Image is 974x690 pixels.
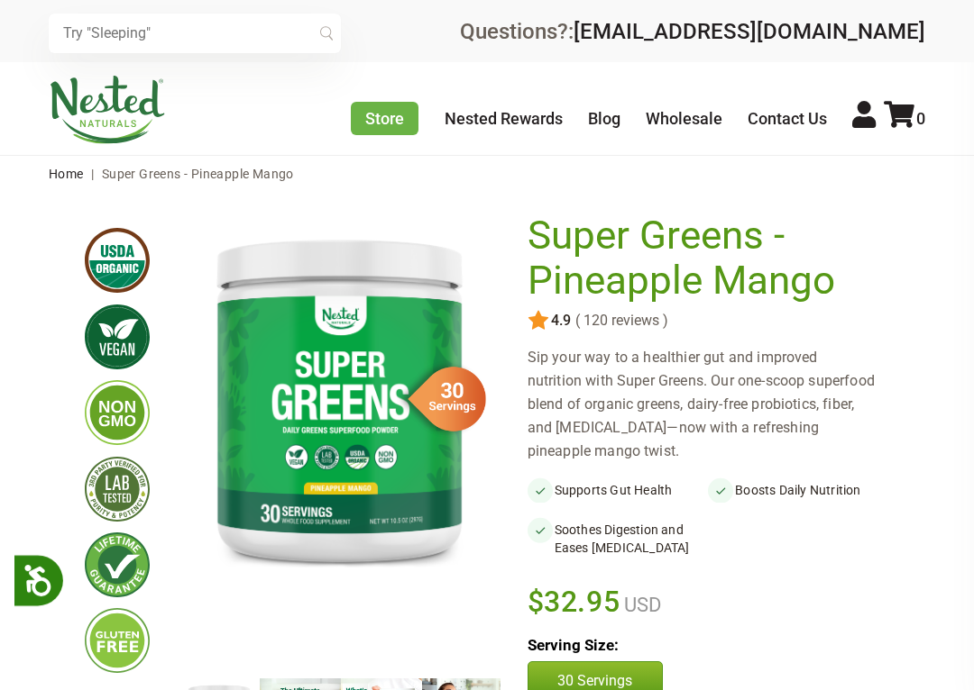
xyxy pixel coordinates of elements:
li: Supports Gut Health [528,477,709,503]
img: glutenfree [85,608,150,673]
span: Super Greens - Pineapple Mango [102,167,294,181]
span: USD [620,594,661,616]
a: Nested Rewards [445,109,563,128]
a: Store [351,102,418,135]
span: $32.95 [528,582,620,622]
img: Nested Naturals [49,76,166,144]
span: ( 120 reviews ) [571,313,668,329]
a: Home [49,167,84,181]
a: Wholesale [646,109,722,128]
input: Try "Sleeping" [49,14,341,53]
span: 4.9 [549,313,571,329]
a: Blog [588,109,620,128]
span: 0 [916,109,925,128]
div: Sip your way to a healthier gut and improved nutrition with Super Greens. Our one-scoop superfood... [528,346,889,463]
img: gmofree [85,380,150,445]
img: thirdpartytested [85,457,150,522]
h1: Super Greens - Pineapple Mango [528,213,880,303]
span: | [87,167,98,181]
li: Soothes Digestion and Eases [MEDICAL_DATA] [528,517,709,560]
b: Serving Size: [528,636,619,654]
img: sg-servings-30.png [396,360,486,438]
a: [EMAIL_ADDRESS][DOMAIN_NAME] [574,19,925,44]
img: usdaorganic [85,228,150,293]
a: 0 [884,109,925,128]
img: vegan [85,304,150,369]
li: Boosts Daily Nutrition [708,477,889,503]
div: Questions?: [460,21,925,42]
img: Super Greens - Pineapple Mango [179,213,501,583]
a: Contact Us [748,109,827,128]
nav: breadcrumbs [49,156,925,192]
img: star.svg [528,310,549,331]
img: lifetimeguarantee [85,532,150,597]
